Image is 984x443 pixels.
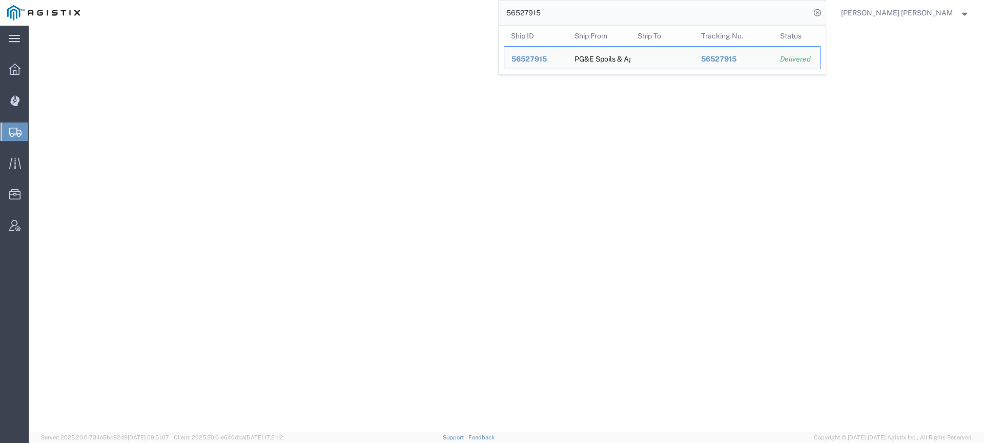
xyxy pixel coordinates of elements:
[41,434,169,440] span: Server: 2025.20.0-734e5bc92d9
[701,55,736,63] span: 56527915
[7,5,80,21] img: logo
[443,434,468,440] a: Support
[29,26,984,432] iframe: FS Legacy Container
[511,54,560,65] div: 56527915
[504,26,826,74] table: Search Results
[814,433,972,442] span: Copyright © [DATE]-[DATE] Agistix Inc., All Rights Reserved
[128,434,169,440] span: [DATE] 09:51:07
[694,26,773,46] th: Tracking Nu.
[499,1,810,25] input: Search for shipment number, reference number
[511,55,547,63] span: 56527915
[841,7,953,18] span: Kayte Bray Dogali
[840,7,970,19] button: [PERSON_NAME] [PERSON_NAME]
[567,26,631,46] th: Ship From
[245,434,283,440] span: [DATE] 17:21:12
[701,54,766,65] div: 56527915
[780,54,813,65] div: Delivered
[504,26,567,46] th: Ship ID
[174,434,283,440] span: Client: 2025.20.0-e640dba
[468,434,495,440] a: Feedback
[773,26,821,46] th: Status
[575,47,624,69] div: PG&E Spoils & Aggregates
[630,26,694,46] th: Ship To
